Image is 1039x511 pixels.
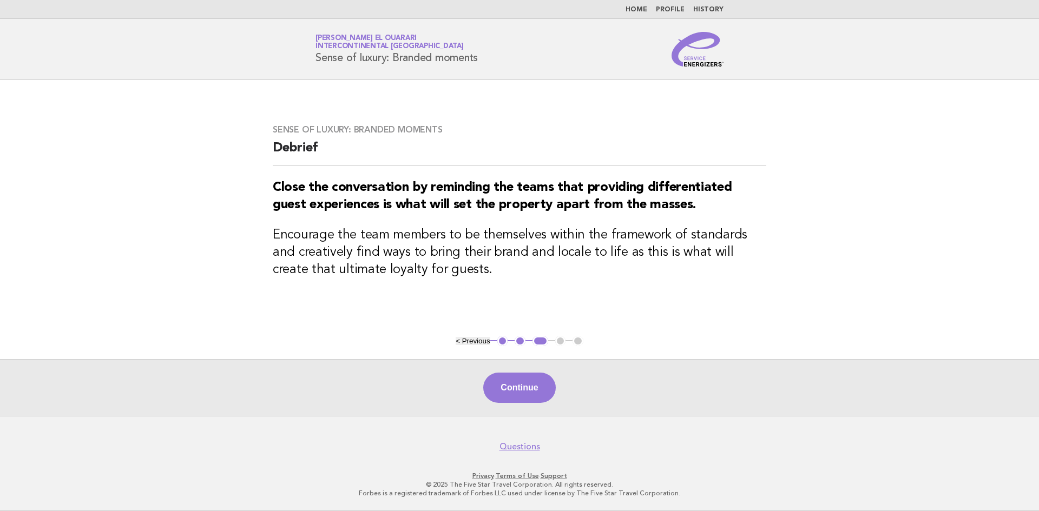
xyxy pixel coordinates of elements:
h3: Encourage the team members to be themselves within the framework of standards and creatively find... [273,227,766,278]
button: 1 [497,336,508,347]
h1: Sense of luxury: Branded moments [315,35,478,63]
p: Forbes is a registered trademark of Forbes LLC used under license by The Five Star Travel Corpora... [188,489,851,497]
span: InterContinental [GEOGRAPHIC_DATA] [315,43,464,50]
a: Profile [656,6,685,13]
a: History [693,6,724,13]
p: · · [188,472,851,480]
h2: Debrief [273,140,766,166]
h3: Sense of luxury: Branded moments [273,124,766,135]
strong: Close the conversation by reminding the teams that providing differentiated guest experiences is ... [273,181,732,211]
button: 2 [515,336,525,347]
button: Continue [483,373,555,403]
button: 3 [532,336,548,347]
p: © 2025 The Five Star Travel Corporation. All rights reserved. [188,480,851,489]
img: Service Energizers [672,32,724,67]
a: Privacy [472,472,494,480]
a: Home [626,6,647,13]
a: [PERSON_NAME] El OuarariInterContinental [GEOGRAPHIC_DATA] [315,35,464,50]
button: < Previous [456,337,490,345]
a: Support [541,472,567,480]
a: Questions [499,441,540,452]
a: Terms of Use [496,472,539,480]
